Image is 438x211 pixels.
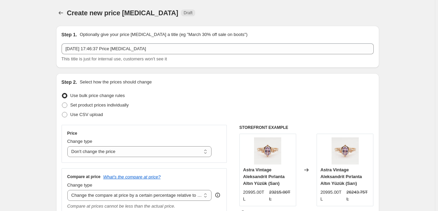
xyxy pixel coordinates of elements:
p: Select how the prices should change [80,79,152,85]
span: Use CSV upload [70,112,103,117]
div: 20995.00TL [320,189,344,203]
p: Optionally give your price [MEDICAL_DATA] a title (eg "March 30% off sale on boots") [80,31,247,38]
span: Use bulk price change rules [70,93,125,98]
span: This title is just for internal use, customers won't see it [62,56,167,61]
span: Set product prices individually [70,102,129,108]
i: Compare at prices cannot be less than the actual price. [67,204,175,209]
strike: 26243.75TL [347,189,370,203]
span: Change type [67,183,92,188]
h3: Price [67,131,77,136]
span: Astra Vintage Aleksandrit Pırlanta Altın Yüzük (Sarı) [320,167,362,186]
button: What's the compare at price? [103,174,161,179]
h2: Step 1. [62,31,77,38]
div: help [214,192,221,198]
img: Astra-Vintage-Aleksandrit-Pirlanta-Altin-Yuzuk-Astra-Vintage-Alexandrite-Diamond-Gold-Ring_80x.jpg [254,137,281,165]
span: Draft [184,10,192,16]
img: Astra-Vintage-Aleksandrit-Pirlanta-Altin-Yuzuk-Astra-Vintage-Alexandrite-Diamond-Gold-Ring_80x.jpg [332,137,359,165]
strike: 23215.00TL [269,189,292,203]
h2: Step 2. [62,79,77,85]
div: 20995.00TL [243,189,267,203]
span: Change type [67,139,92,144]
span: Astra Vintage Aleksandrit Pırlanta Altın Yüzük (Sarı) [243,167,285,186]
span: Create new price [MEDICAL_DATA] [67,9,179,17]
h6: STOREFRONT EXAMPLE [239,125,374,130]
button: Price change jobs [56,8,66,18]
input: 30% off holiday sale [62,43,374,54]
h3: Compare at price [67,174,101,179]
